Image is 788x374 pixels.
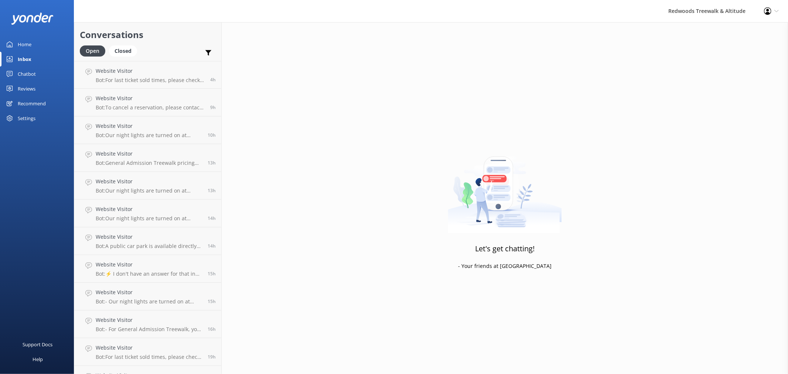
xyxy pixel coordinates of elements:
[74,200,221,227] a: Website VisitorBot:Our night lights are turned on at sunset, and the night walk starts 20 minutes...
[210,76,216,83] span: Oct 06 2025 06:10am (UTC +13:00) Pacific/Auckland
[109,47,141,55] a: Closed
[208,243,216,249] span: Oct 05 2025 08:15pm (UTC +13:00) Pacific/Auckland
[11,13,54,25] img: yonder-white-logo.png
[208,326,216,332] span: Oct 05 2025 06:09pm (UTC +13:00) Pacific/Auckland
[96,122,202,130] h4: Website Visitor
[96,261,202,269] h4: Website Visitor
[74,283,221,310] a: Website VisitorBot:- Our night lights are turned on at sunset, and the night walk starts 20 minut...
[74,172,221,200] a: Website VisitorBot:Our night lights are turned on at sunset, and the night walk starts 20 minutes...
[109,45,137,57] div: Closed
[96,160,202,166] p: Bot: General Admission Treewalk pricing starts at $42 for adults (16+ years) and $26 for children...
[74,144,221,172] a: Website VisitorBot:General Admission Treewalk pricing starts at $42 for adults (16+ years) and $2...
[74,310,221,338] a: Website VisitorBot:- For General Admission Treewalk, you can arrive anytime from opening, which i...
[18,96,46,111] div: Recommend
[80,47,109,55] a: Open
[96,187,202,194] p: Bot: Our night lights are turned on at sunset, and the night walk starts 20 minutes thereafter. E...
[74,89,221,116] a: Website VisitorBot:To cancel a reservation, please contact us at [EMAIL_ADDRESS][DOMAIN_NAME] or ...
[96,215,202,222] p: Bot: Our night lights are turned on at sunset, and the night walk starts 20 minutes thereafter. E...
[96,94,205,102] h4: Website Visitor
[96,104,205,111] p: Bot: To cancel a reservation, please contact us at [EMAIL_ADDRESS][DOMAIN_NAME] or call [PHONE_NU...
[96,132,202,139] p: Bot: Our night lights are turned on at sunset, and the night walk starts 20 minutes thereafter. E...
[18,81,35,96] div: Reviews
[74,227,221,255] a: Website VisitorBot:A public car park is available directly underneath the Treewalk and is free of...
[74,338,221,366] a: Website VisitorBot:For last ticket sold times, please check our website FAQs at [URL][DOMAIN_NAME...
[18,37,31,52] div: Home
[74,116,221,144] a: Website VisitorBot:Our night lights are turned on at sunset, and the night walk starts 20 minutes...
[210,104,216,110] span: Oct 06 2025 01:36am (UTC +13:00) Pacific/Auckland
[23,337,53,352] div: Support Docs
[96,205,202,213] h4: Website Visitor
[74,61,221,89] a: Website VisitorBot:For last ticket sold times, please check our website FAQs at [URL][DOMAIN_NAME...
[80,45,105,57] div: Open
[208,187,216,194] span: Oct 05 2025 09:19pm (UTC +13:00) Pacific/Auckland
[96,67,205,75] h4: Website Visitor
[18,67,36,81] div: Chatbot
[96,316,202,324] h4: Website Visitor
[80,28,216,42] h2: Conversations
[96,298,202,305] p: Bot: - Our night lights are turned on at sunset, and the night walk starts 20 minutes thereafter....
[33,352,43,367] div: Help
[96,344,202,352] h4: Website Visitor
[96,150,202,158] h4: Website Visitor
[18,52,31,67] div: Inbox
[208,132,216,138] span: Oct 05 2025 11:42pm (UTC +13:00) Pacific/Auckland
[96,288,202,296] h4: Website Visitor
[74,255,221,283] a: Website VisitorBot:⚡ I don't have an answer for that in my knowledge base. Please try and rephras...
[96,271,202,277] p: Bot: ⚡ I don't have an answer for that in my knowledge base. Please try and rephrase your questio...
[475,243,535,255] h3: Let's get chatting!
[208,215,216,221] span: Oct 05 2025 08:25pm (UTC +13:00) Pacific/Auckland
[208,160,216,166] span: Oct 05 2025 09:34pm (UTC +13:00) Pacific/Auckland
[208,271,216,277] span: Oct 05 2025 07:26pm (UTC +13:00) Pacific/Auckland
[96,354,202,360] p: Bot: For last ticket sold times, please check our website FAQs at [URL][DOMAIN_NAME].
[448,141,562,233] img: artwork of a man stealing a conversation from at giant smartphone
[208,354,216,360] span: Oct 05 2025 03:13pm (UTC +13:00) Pacific/Auckland
[96,77,205,84] p: Bot: For last ticket sold times, please check our website FAQs at [URL][DOMAIN_NAME].
[96,243,202,249] p: Bot: A public car park is available directly underneath the Treewalk and is free of charge. It is...
[208,298,216,305] span: Oct 05 2025 06:56pm (UTC +13:00) Pacific/Auckland
[96,233,202,241] h4: Website Visitor
[18,111,35,126] div: Settings
[96,177,202,186] h4: Website Visitor
[96,326,202,333] p: Bot: - For General Admission Treewalk, you can arrive anytime from opening, which is 9 AM. - For ...
[458,262,552,270] p: - Your friends at [GEOGRAPHIC_DATA]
